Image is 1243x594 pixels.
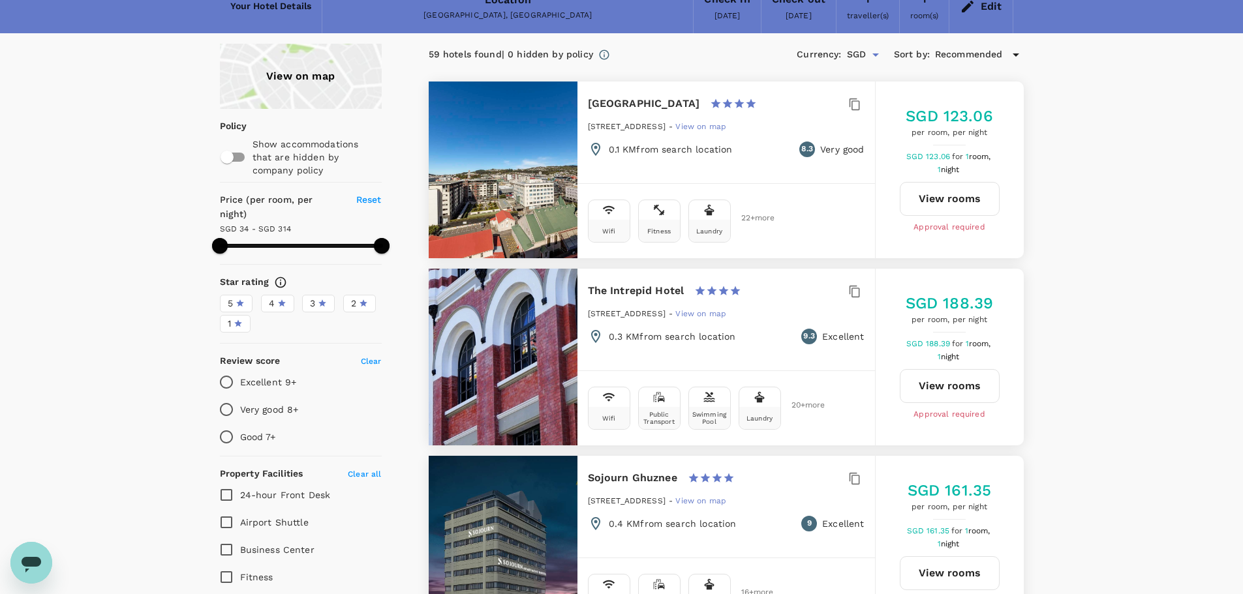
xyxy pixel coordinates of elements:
span: per room, per night [908,501,992,514]
span: - [669,122,675,131]
span: 3 [310,297,315,310]
h6: Star rating [220,275,269,290]
div: Fitness [647,228,671,235]
span: 1 [966,152,993,161]
span: Reset [356,194,382,205]
span: [DATE] [786,11,812,20]
span: Airport Shuttle [240,517,309,527]
a: View on map [675,121,726,131]
p: Excellent [822,330,864,343]
span: for [951,526,964,535]
p: Excellent 9+ [240,376,297,389]
span: Recommended [935,48,1003,62]
p: 0.3 KM from search location [609,330,736,343]
span: room, [968,526,990,535]
span: 1 [228,317,231,331]
a: View on map [675,495,726,505]
svg: Star ratings are awarded to properties to represent the quality of services, facilities, and amen... [274,276,287,289]
span: View on map [675,309,726,318]
span: 1 [938,165,962,174]
span: [STREET_ADDRESS] [588,309,666,318]
div: [GEOGRAPHIC_DATA], [GEOGRAPHIC_DATA] [333,9,683,22]
h6: [GEOGRAPHIC_DATA] [588,95,700,113]
p: 0.1 KM from search location [609,143,733,156]
span: - [669,309,675,318]
span: 2 [351,297,356,310]
span: 5 [228,297,233,310]
span: SGD 34 - SGD 314 [220,224,291,233]
span: [DATE] [714,11,741,20]
p: Good 7+ [240,430,276,443]
span: night [941,352,960,361]
span: for [952,339,965,348]
div: Laundry [746,415,773,422]
span: 8.3 [801,143,812,156]
span: Business Center [240,544,315,555]
a: View on map [675,308,726,318]
h5: SGD 123.06 [906,106,993,126]
p: Policy [220,119,228,132]
button: View rooms [900,182,1000,216]
span: 9.3 [803,330,814,343]
div: Wifi [602,415,616,422]
span: SGD 123.06 [906,152,953,161]
span: per room, per night [906,126,993,140]
h6: Price (per room, per night) [220,193,341,222]
span: 4 [269,297,275,310]
span: room(s) [910,11,938,20]
span: 20 + more [791,401,811,409]
h6: The Intrepid Hotel [588,282,684,300]
span: Approval required [913,221,985,234]
p: Excellent [822,517,864,530]
span: SGD 188.39 [906,339,953,348]
button: Open [867,46,885,64]
h6: Review score [220,354,281,368]
span: 9 [807,517,812,530]
span: [STREET_ADDRESS] [588,122,666,131]
p: Very good 8+ [240,403,299,416]
span: 1 [938,539,962,548]
button: View rooms [900,556,1000,590]
span: Fitness [240,572,273,582]
iframe: Button to launch messaging window [10,542,52,584]
span: View on map [675,122,726,131]
button: View rooms [900,369,1000,403]
span: 1 [966,339,993,348]
span: Approval required [913,408,985,421]
span: traveller(s) [847,11,889,20]
p: 0.4 KM from search location [609,517,737,530]
span: - [669,496,675,505]
span: night [941,165,960,174]
span: [STREET_ADDRESS] [588,496,666,505]
p: Show accommodations that are hidden by company policy [253,138,380,177]
div: Wifi [602,228,616,235]
span: Clear all [348,469,381,479]
span: for [952,152,965,161]
span: night [941,539,960,548]
h5: SGD 188.39 [906,293,994,314]
span: View on map [675,496,726,505]
div: Public Transport [641,411,677,425]
h6: Sort by : [894,48,930,62]
h5: SGD 161.35 [908,480,992,501]
h6: Currency : [797,48,841,62]
div: Laundry [696,228,722,235]
h6: Property Facilities [220,467,303,481]
span: 22 + more [741,214,761,222]
span: SGD 161.35 [907,526,952,535]
span: 24-hour Front Desk [240,490,331,500]
span: 1 [938,352,962,361]
a: View on map [220,44,382,109]
div: 59 hotels found | 0 hidden by policy [429,48,593,62]
div: Swimming Pool [692,411,728,425]
span: per room, per night [906,314,994,327]
span: room, [969,339,991,348]
p: Very good [820,143,864,156]
span: Clear [361,357,382,366]
span: 1 [965,526,992,535]
h6: Sojourn Ghuznee [588,469,677,487]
